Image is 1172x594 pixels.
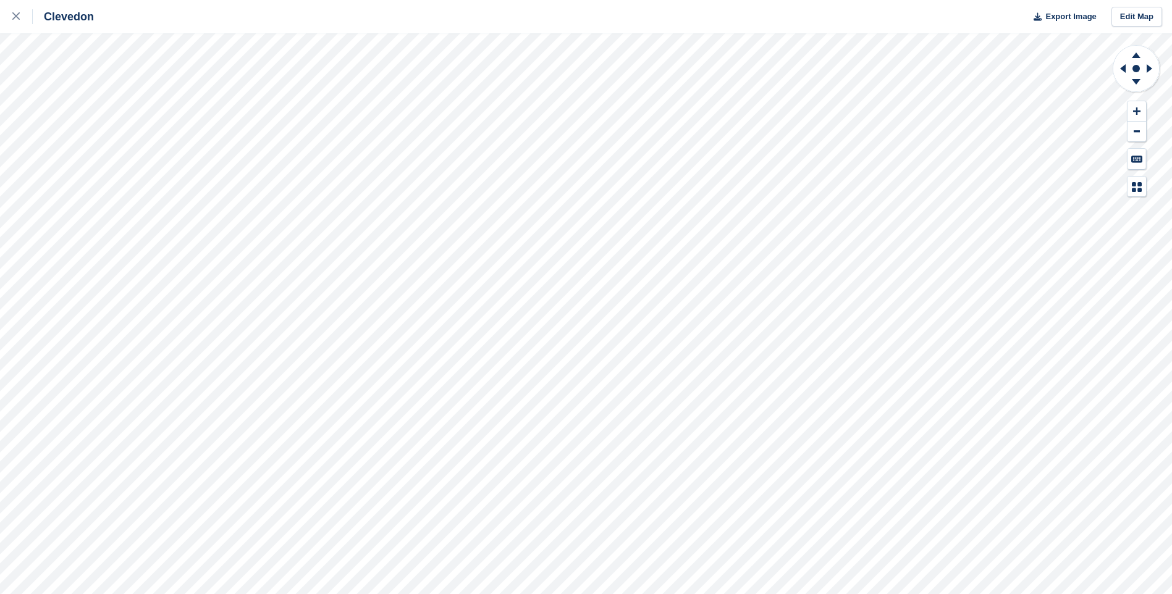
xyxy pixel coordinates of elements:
button: Zoom In [1128,101,1146,122]
div: Clevedon [33,9,94,24]
button: Map Legend [1128,177,1146,197]
span: Export Image [1045,10,1096,23]
button: Zoom Out [1128,122,1146,142]
button: Export Image [1026,7,1097,27]
a: Edit Map [1111,7,1162,27]
button: Keyboard Shortcuts [1128,149,1146,169]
